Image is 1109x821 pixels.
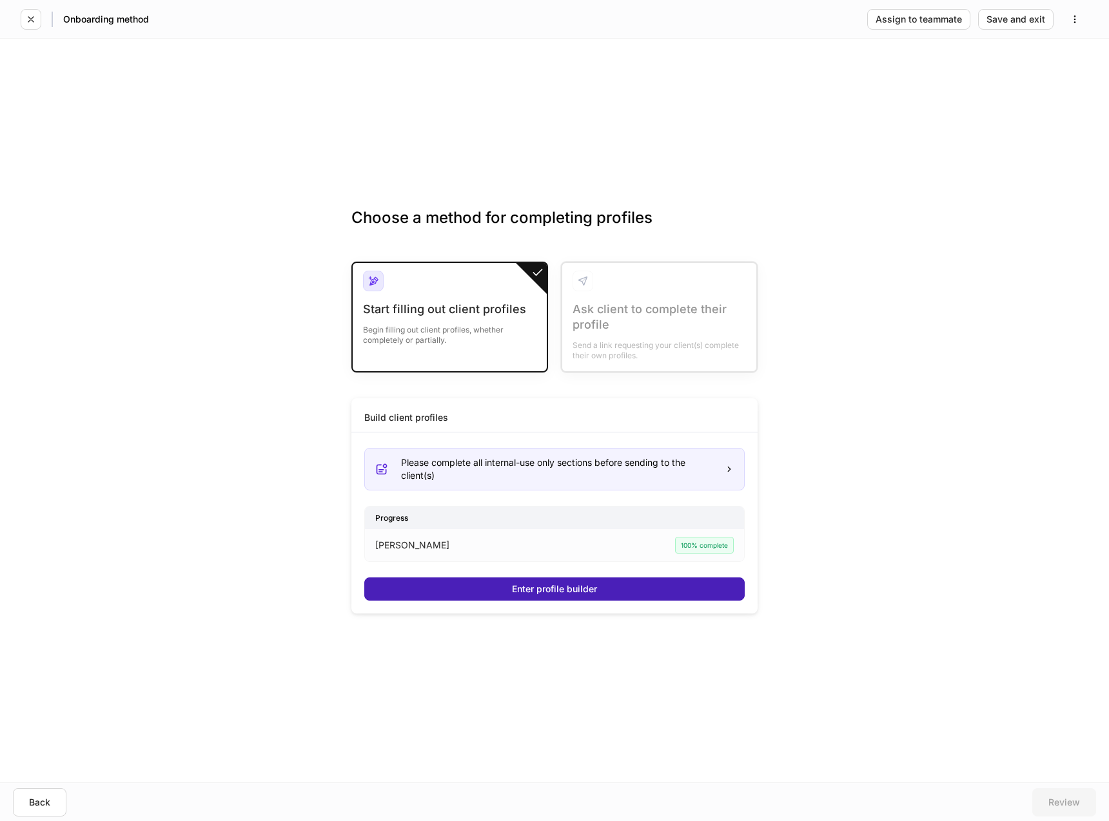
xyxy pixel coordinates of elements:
[351,208,758,249] h3: Choose a method for completing profiles
[986,15,1045,24] div: Save and exit
[63,13,149,26] h5: Onboarding method
[401,456,714,482] div: Please complete all internal-use only sections before sending to the client(s)
[365,507,744,529] div: Progress
[876,15,962,24] div: Assign to teammate
[363,317,536,345] div: Begin filling out client profiles, whether completely or partially.
[364,411,448,424] div: Build client profiles
[13,788,66,816] button: Back
[363,302,536,317] div: Start filling out client profiles
[512,584,597,594] div: Enter profile builder
[29,798,50,807] div: Back
[364,577,745,601] button: Enter profile builder
[675,537,734,554] div: 100% complete
[978,9,1054,30] button: Save and exit
[867,9,970,30] button: Assign to teammate
[375,539,449,552] p: [PERSON_NAME]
